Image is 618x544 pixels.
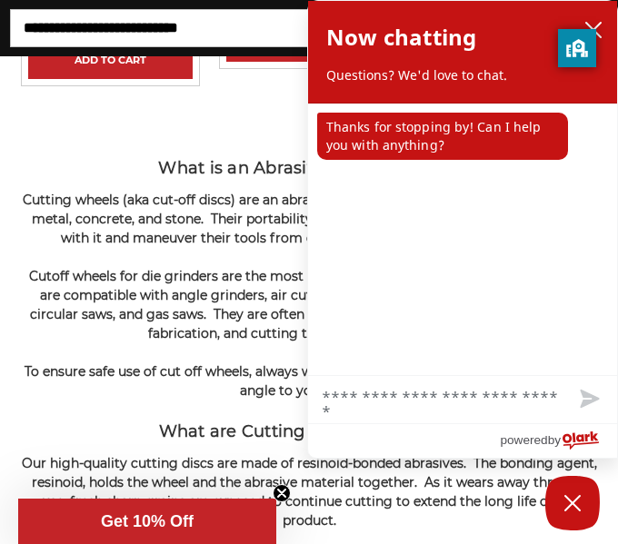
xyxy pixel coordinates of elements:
[558,29,596,67] button: privacy banner
[317,113,568,160] p: Thanks for stopping by! Can I help you with anything?
[22,455,597,529] span: Our high-quality cutting discs are made of resinoid-bonded abrasives. The bonding agent, resinoid...
[29,268,590,322] span: Cutoff wheels for die grinders are the most commonly used option, but different wheels are compat...
[28,41,194,79] a: Add to Cart
[579,16,608,44] button: close chatbox
[545,476,600,530] button: Close Chatbox
[326,66,599,84] p: Questions? We'd love to chat.
[25,363,594,399] span: To ensure safe use of cut off wheels, always wear the proper PPE and always cut at a right angle ...
[559,376,617,423] button: Send message
[273,484,291,502] button: Close teaser
[32,192,595,246] span: of materials like metal, concrete, and stone. Their portability allows the operator to move aroun...
[159,421,460,441] span: What are Cutting Wheels Made Of?
[23,192,446,208] span: Cutting wheels (aka cut-off discs) are an abrasive tool used for fast
[101,512,194,530] span: Get 10% Off
[326,19,476,55] h2: Now chatting
[18,499,276,544] div: Get 10% OffClose teaser
[500,429,547,451] span: powered
[158,158,460,178] span: What is an Abrasive Cut Off Wheel?
[500,424,617,458] a: Powered by Olark
[548,429,561,451] span: by
[308,104,617,375] div: chat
